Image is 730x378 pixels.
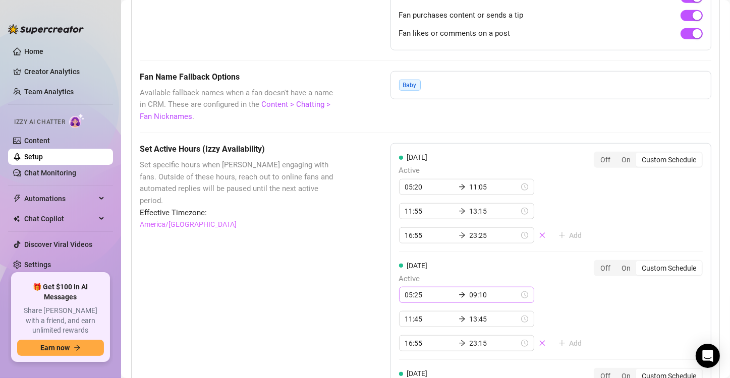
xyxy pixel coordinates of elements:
[550,335,590,351] button: Add
[24,64,105,80] a: Creator Analytics
[616,261,636,275] div: On
[24,47,43,55] a: Home
[140,219,237,230] a: America/[GEOGRAPHIC_DATA]
[399,165,590,177] span: Active
[399,80,421,91] span: Baby
[470,313,519,325] input: End time
[8,24,84,34] img: logo-BBDzfeDw.svg
[539,340,546,347] span: close
[140,207,340,219] span: Effective Timezone:
[405,338,455,349] input: Start time
[17,306,104,336] span: Share [PERSON_NAME] with a friend, and earn unlimited rewards
[40,344,70,352] span: Earn now
[407,262,428,270] span: [DATE]
[405,289,455,300] input: Start time
[13,195,21,203] span: thunderbolt
[470,206,519,217] input: End time
[14,117,65,127] span: Izzy AI Chatter
[407,369,428,377] span: [DATE]
[399,28,511,40] span: Fan likes or comments on a post
[74,344,81,351] span: arrow-right
[595,153,616,167] div: Off
[405,313,455,325] input: Start time
[459,183,466,191] span: arrow-right
[594,152,703,168] div: segmented control
[407,153,428,161] span: [DATE]
[550,227,590,243] button: Add
[140,100,330,121] a: Content > Chatting > Fan Nicknames
[470,289,519,300] input: End time
[17,282,104,302] span: 🎁 Get $100 in AI Messages
[399,10,524,22] span: Fan purchases content or sends a tip
[24,240,92,248] a: Discover Viral Videos
[24,191,96,207] span: Automations
[459,316,466,323] span: arrow-right
[399,273,590,285] span: Active
[140,87,340,123] span: Available fallback names when a fan doesn't have a name in CRM. These are configured in the .
[140,143,340,155] h5: Set Active Hours (Izzy Availability)
[459,291,466,298] span: arrow-right
[24,261,51,269] a: Settings
[459,232,466,239] span: arrow-right
[405,181,455,193] input: Start time
[539,232,546,239] span: close
[405,230,455,241] input: Start time
[636,153,702,167] div: Custom Schedule
[24,169,76,177] a: Chat Monitoring
[470,338,519,349] input: End time
[405,206,455,217] input: Start time
[13,215,20,222] img: Chat Copilot
[459,340,466,347] span: arrow-right
[594,260,703,276] div: segmented control
[470,181,519,193] input: End time
[140,159,340,207] span: Set specific hours when [PERSON_NAME] engaging with fans. Outside of these hours, reach out to on...
[24,137,50,145] a: Content
[24,211,96,227] span: Chat Copilot
[616,153,636,167] div: On
[69,113,85,128] img: AI Chatter
[636,261,702,275] div: Custom Schedule
[470,230,519,241] input: End time
[24,153,43,161] a: Setup
[595,261,616,275] div: Off
[140,71,340,83] h5: Fan Name Fallback Options
[459,208,466,215] span: arrow-right
[17,340,104,356] button: Earn nowarrow-right
[24,88,74,96] a: Team Analytics
[696,344,720,368] div: Open Intercom Messenger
